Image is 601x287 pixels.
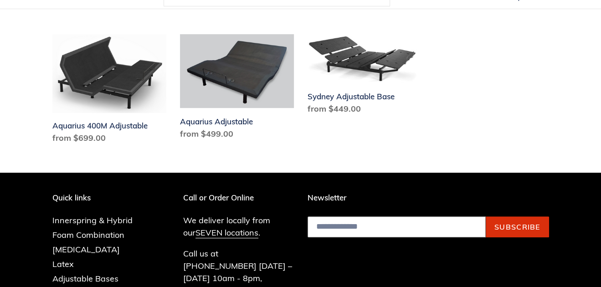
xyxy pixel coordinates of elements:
p: Quick links [52,193,146,202]
a: Aquarius Adjustable [180,34,294,143]
a: SEVEN locations [195,227,258,238]
p: Call or Order Online [183,193,294,202]
button: Subscribe [486,216,549,237]
p: Newsletter [308,193,549,202]
a: Innerspring & Hybrid [52,215,133,225]
a: Aquarius 400M Adjustable [52,34,166,148]
a: Sydney Adjustable Base [308,34,421,118]
a: [MEDICAL_DATA] [52,244,120,255]
span: Subscribe [494,222,540,231]
p: We deliver locally from our . [183,214,294,239]
input: Email address [308,216,486,237]
a: Adjustable Bases [52,273,118,284]
a: Latex [52,259,74,269]
a: Foam Combination [52,230,124,240]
